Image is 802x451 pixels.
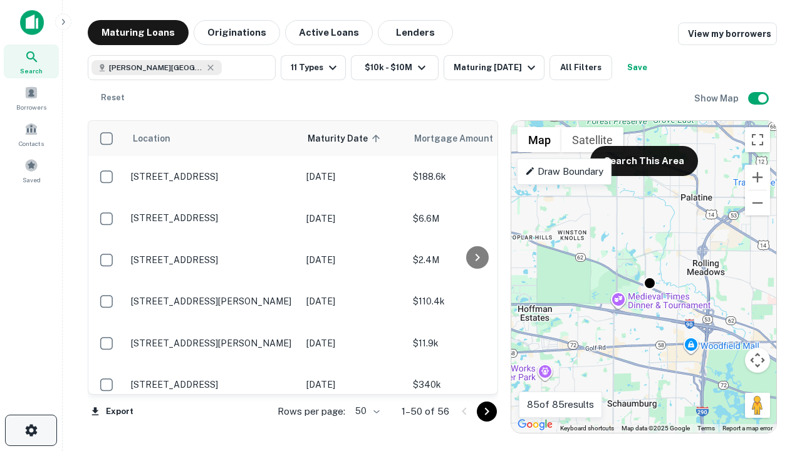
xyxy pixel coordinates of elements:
p: [DATE] [306,378,400,391]
h6: Show Map [694,91,741,105]
img: Google [514,417,556,433]
a: Open this area in Google Maps (opens a new window) [514,417,556,433]
button: Show street map [518,127,561,152]
button: Show satellite imagery [561,127,623,152]
p: 85 of 85 results [527,397,594,412]
span: Contacts [19,138,44,148]
span: Search [20,66,43,76]
th: Mortgage Amount [407,121,544,156]
a: Terms (opens in new tab) [697,425,715,432]
button: Keyboard shortcuts [560,424,614,433]
img: capitalize-icon.png [20,10,44,35]
button: Zoom out [745,190,770,215]
div: 50 [350,402,382,420]
p: [STREET_ADDRESS] [131,254,294,266]
button: Search This Area [590,146,698,176]
button: Export [88,402,137,421]
th: Location [125,121,300,156]
button: Lenders [378,20,453,45]
p: 1–50 of 56 [402,404,449,419]
span: [PERSON_NAME][GEOGRAPHIC_DATA], [GEOGRAPHIC_DATA] [109,62,203,73]
p: [DATE] [306,294,400,308]
button: $10k - $10M [351,55,439,80]
button: Save your search to get updates of matches that match your search criteria. [617,55,657,80]
button: Originations [194,20,280,45]
p: [DATE] [306,212,400,225]
p: [STREET_ADDRESS] [131,379,294,390]
button: 11 Types [281,55,346,80]
a: Contacts [4,117,59,151]
a: Search [4,44,59,78]
p: $6.6M [413,212,538,225]
p: $340k [413,378,538,391]
button: Reset [93,85,133,110]
div: 0 0 [511,121,776,433]
span: Saved [23,175,41,185]
button: Toggle fullscreen view [745,127,770,152]
p: $2.4M [413,253,538,267]
span: Map data ©2025 Google [622,425,690,432]
p: Draw Boundary [525,164,603,179]
span: Borrowers [16,102,46,112]
p: $188.6k [413,170,538,184]
button: Active Loans [285,20,373,45]
th: Maturity Date [300,121,407,156]
p: [STREET_ADDRESS] [131,171,294,182]
iframe: Chat Widget [739,311,802,371]
p: [DATE] [306,336,400,350]
p: $110.4k [413,294,538,308]
button: All Filters [549,55,612,80]
p: [STREET_ADDRESS] [131,212,294,224]
button: Go to next page [477,402,497,422]
span: Maturity Date [308,131,384,146]
p: [DATE] [306,170,400,184]
span: Mortgage Amount [414,131,509,146]
a: Borrowers [4,81,59,115]
div: Maturing [DATE] [454,60,539,75]
p: $11.9k [413,336,538,350]
a: Saved [4,153,59,187]
p: [DATE] [306,253,400,267]
button: Drag Pegman onto the map to open Street View [745,393,770,418]
a: View my borrowers [678,23,777,45]
span: Location [132,131,170,146]
button: Zoom in [745,165,770,190]
button: Maturing [DATE] [444,55,544,80]
p: [STREET_ADDRESS][PERSON_NAME] [131,338,294,349]
p: Rows per page: [278,404,345,419]
button: Maturing Loans [88,20,189,45]
p: [STREET_ADDRESS][PERSON_NAME] [131,296,294,307]
a: Report a map error [722,425,773,432]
